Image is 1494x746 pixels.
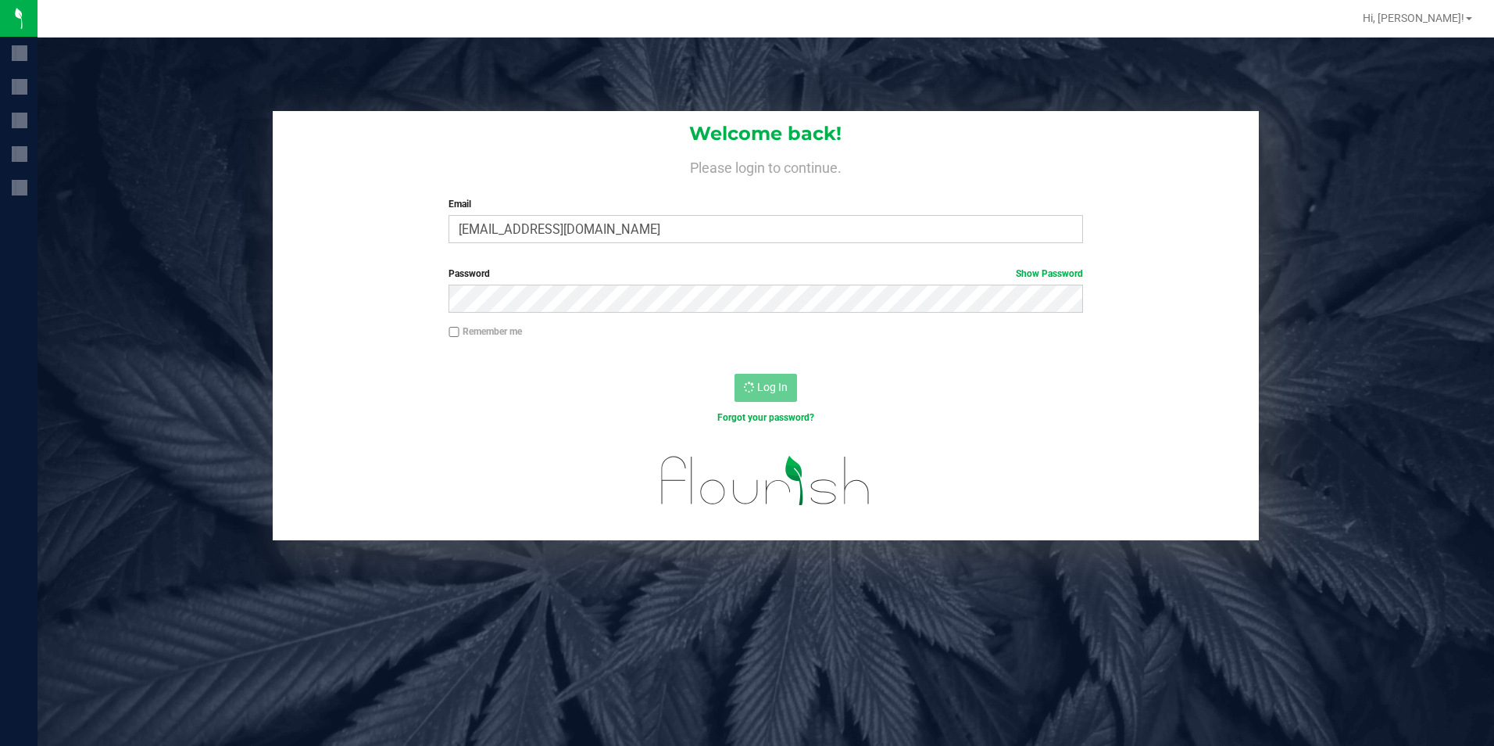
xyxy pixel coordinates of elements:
[642,441,889,521] img: flourish_logo.svg
[717,412,814,423] a: Forgot your password?
[734,374,797,402] button: Log In
[273,124,1260,144] h1: Welcome back!
[449,197,1083,211] label: Email
[1016,268,1083,279] a: Show Password
[449,327,459,338] input: Remember me
[449,325,522,339] label: Remember me
[273,156,1260,175] h4: Please login to continue.
[449,268,490,279] span: Password
[1363,12,1464,24] span: Hi, [PERSON_NAME]!
[757,381,788,393] span: Log In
